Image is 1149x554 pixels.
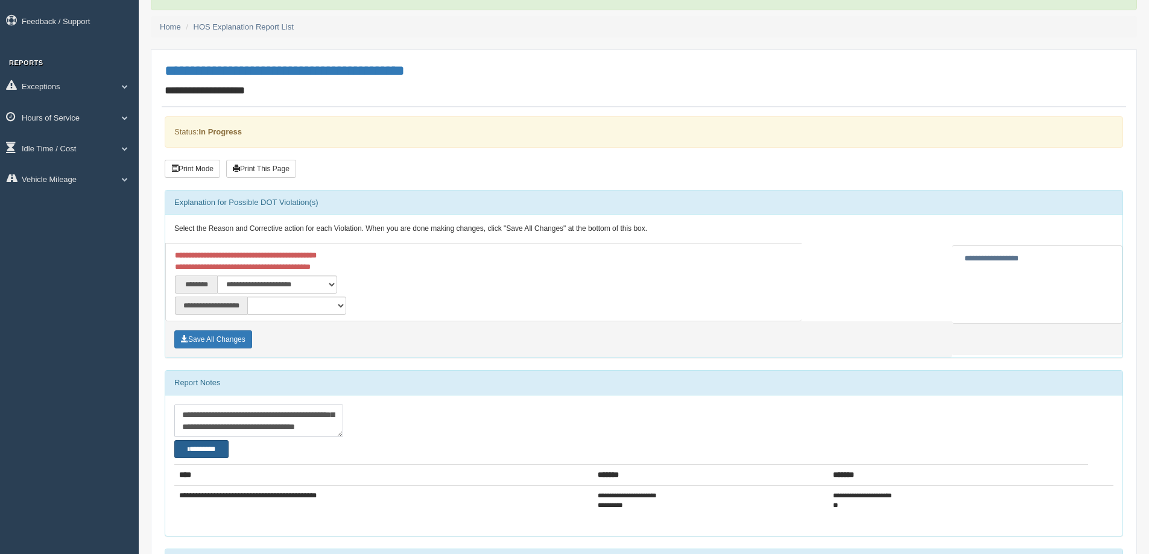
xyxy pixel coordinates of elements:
[165,116,1123,147] div: Status:
[160,22,181,31] a: Home
[165,190,1122,215] div: Explanation for Possible DOT Violation(s)
[174,330,252,348] button: Save
[194,22,294,31] a: HOS Explanation Report List
[165,371,1122,395] div: Report Notes
[198,127,242,136] strong: In Progress
[165,160,220,178] button: Print Mode
[226,160,296,178] button: Print This Page
[174,440,229,458] button: Change Filter Options
[165,215,1122,244] div: Select the Reason and Corrective action for each Violation. When you are done making changes, cli...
